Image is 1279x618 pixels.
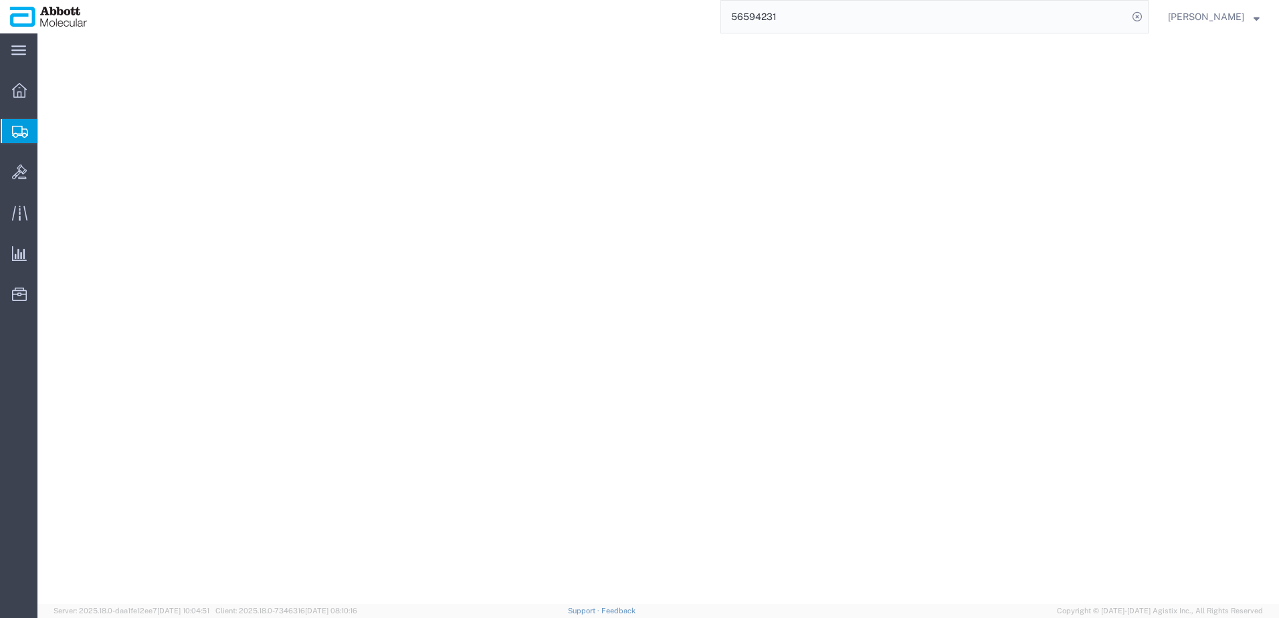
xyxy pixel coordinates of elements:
[721,1,1128,33] input: Search for shipment number, reference number
[37,33,1279,604] iframe: FS Legacy Container
[568,607,601,615] a: Support
[54,607,209,615] span: Server: 2025.18.0-daa1fe12ee7
[305,607,357,615] span: [DATE] 08:10:16
[1057,605,1263,617] span: Copyright © [DATE]-[DATE] Agistix Inc., All Rights Reserved
[601,607,635,615] a: Feedback
[1168,9,1244,24] span: Raza Khan
[1167,9,1260,25] button: [PERSON_NAME]
[157,607,209,615] span: [DATE] 10:04:51
[215,607,357,615] span: Client: 2025.18.0-7346316
[9,7,88,27] img: logo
